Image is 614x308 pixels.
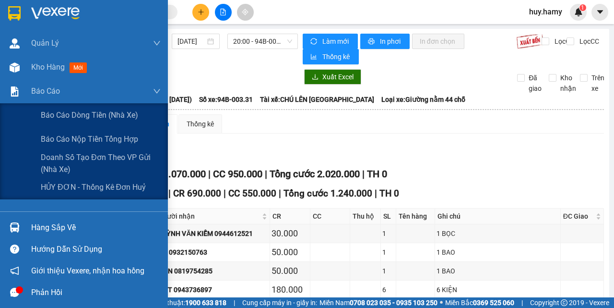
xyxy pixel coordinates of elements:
button: caret-down [591,4,608,21]
th: CR [270,209,310,224]
div: 30.000 [272,227,308,240]
div: Phản hồi [31,285,161,300]
span: Tổng cước 1.240.000 [283,188,372,199]
div: 1 [382,228,394,239]
input: 14/09/2025 [177,36,205,47]
span: | [375,188,377,199]
span: Báo cáo dòng tiền (nhà xe) [41,109,138,121]
span: CC 550.000 [228,188,276,199]
span: Giới thiệu Vexere, nhận hoa hồng [31,265,144,277]
div: 6 KIỆN [437,284,559,295]
span: 1 [581,4,584,11]
span: Số xe: 94B-003.31 [199,94,253,105]
img: warehouse-icon [10,38,20,49]
img: warehouse-icon [10,62,20,73]
button: syncLàm mới [303,34,358,49]
span: file-add [220,9,226,15]
div: HUỲNH VĂN KIẾM 0944612521 [157,228,268,239]
img: 9k= [516,34,543,49]
div: Hàng sắp về [31,221,161,235]
sup: 1 [579,4,586,11]
span: bar-chart [310,53,319,61]
span: plus [198,9,204,15]
span: sync [310,38,319,46]
span: | [279,188,281,199]
span: | [224,188,226,199]
span: Thống kê [322,51,351,62]
span: CC 950.000 [213,168,262,180]
button: plus [192,4,209,21]
span: Quản Lý [31,37,59,49]
span: CR 1.070.000 [148,168,206,180]
span: caret-down [596,8,604,16]
div: Thống kê [187,119,214,129]
th: Ghi chú [435,209,561,224]
div: HIỀN 0819754285 [157,266,268,276]
div: 6 [382,284,394,295]
button: downloadXuất Excel [304,69,361,85]
span: Đã giao [525,73,545,94]
span: TH 0 [367,168,387,180]
span: Miền Bắc [445,297,514,308]
span: printer [368,38,376,46]
span: Xuất Excel [322,72,354,82]
span: Doanh số tạo đơn theo VP gửi (nhà xe) [41,151,161,175]
span: Loại xe: Giường nằm 44 chỗ [381,94,465,105]
div: 50.000 [272,246,308,259]
span: mới [70,62,87,73]
th: CC [310,209,350,224]
strong: 1900 633 818 [185,299,226,307]
button: printerIn phơi [360,34,410,49]
span: Trên xe [588,73,608,94]
span: ĐC Giao [563,211,594,222]
span: Kho nhận [556,73,580,94]
div: 50.000 [272,264,308,278]
span: question-circle [10,245,19,254]
div: 1 [382,266,394,276]
span: Miền Nam [319,297,437,308]
div: MỸ 0932150763 [157,247,268,258]
th: Thu hộ [350,209,381,224]
span: Báo cáo [31,85,60,97]
span: notification [10,266,19,275]
th: Tên hàng [396,209,435,224]
div: Hướng dẫn sử dụng [31,242,161,257]
span: Lọc CC [576,36,601,47]
strong: 0708 023 035 - 0935 103 250 [350,299,437,307]
span: message [10,288,19,297]
span: copyright [561,299,567,306]
button: aim [237,4,254,21]
span: In phơi [380,36,402,47]
img: warehouse-icon [10,222,20,233]
span: Tổng cước 2.020.000 [270,168,360,180]
span: | [521,297,523,308]
span: TH 0 [379,188,399,199]
span: download [312,74,319,81]
span: Lọc CR [551,36,576,47]
img: solution-icon [10,86,20,97]
span: huy.hamy [521,6,570,18]
span: Kho hàng [31,62,65,72]
span: down [153,39,161,47]
span: Báo cáo nộp tiền Tổng hợp [41,133,138,145]
span: ⚪️ [440,301,443,305]
div: 1 BAO [437,247,559,258]
img: logo-vxr [8,6,21,21]
span: HỦY ĐƠN - Thống kê đơn huỷ [41,181,146,193]
span: 20:00 - 94B-003.31 [233,34,292,49]
span: Làm mới [322,36,350,47]
div: VIỆT 0943736897 [157,284,268,295]
span: Hỗ trợ kỹ thuật: [138,297,226,308]
img: icon-new-feature [574,8,583,16]
span: | [362,168,365,180]
span: Người nhận [158,211,260,222]
div: 1 BAO [437,266,559,276]
div: 180.000 [272,283,308,296]
button: bar-chartThống kê [303,49,359,64]
span: | [265,168,267,180]
span: | [234,297,235,308]
span: | [168,188,171,199]
span: aim [242,9,248,15]
th: SL [381,209,396,224]
button: file-add [215,4,232,21]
